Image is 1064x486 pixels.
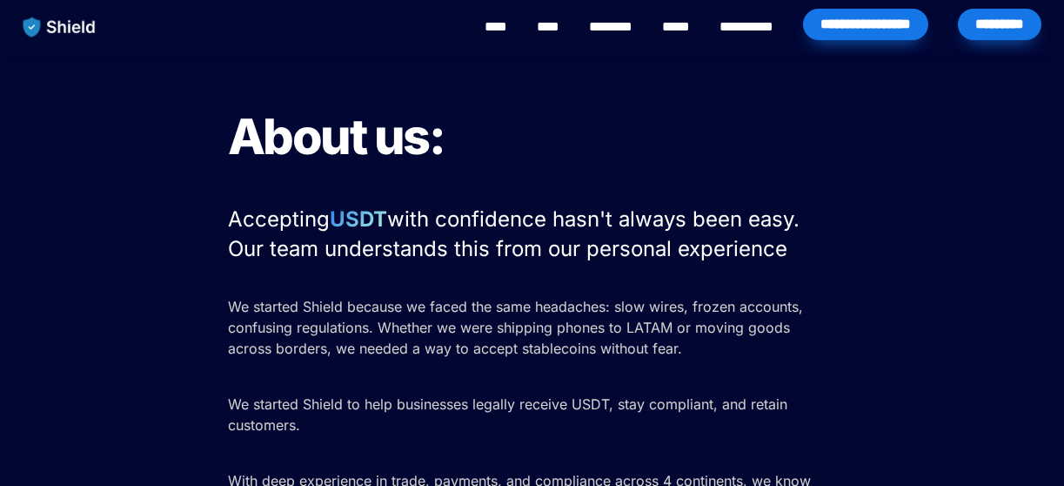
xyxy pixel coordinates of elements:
span: with confidence hasn't always been easy. Our team understands this from our personal experience [228,206,806,261]
strong: USDT [330,206,387,232]
span: We started Shield because we faced the same headaches: slow wires, frozen accounts, confusing reg... [228,298,807,357]
img: website logo [15,9,104,45]
span: Accepting [228,206,330,232]
span: We started Shield to help businesses legally receive USDT, stay compliant, and retain customers. [228,395,792,434]
span: About us: [228,107,445,166]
